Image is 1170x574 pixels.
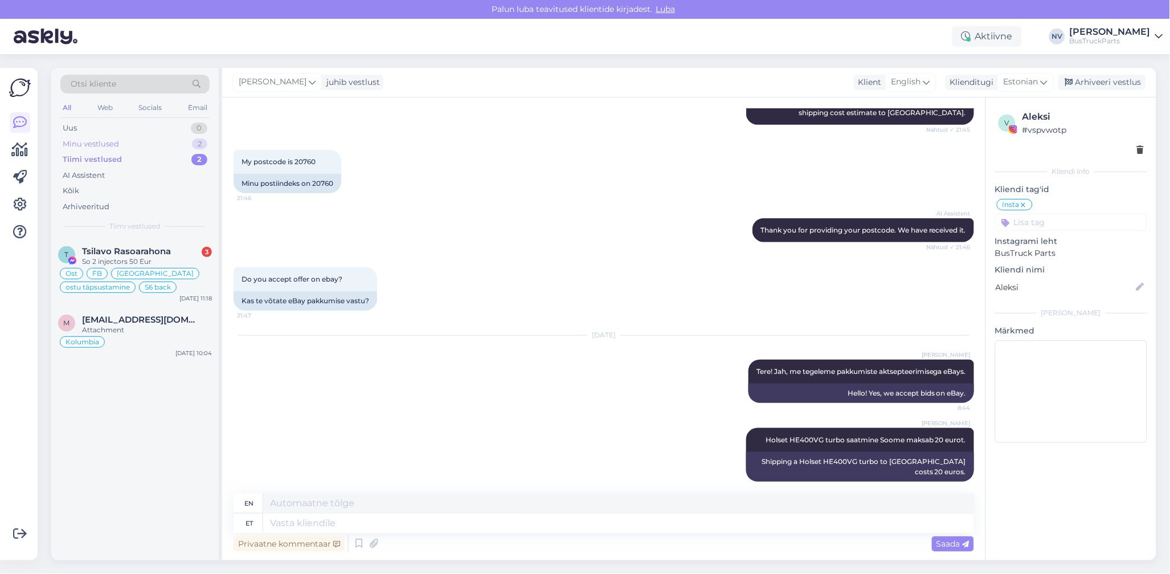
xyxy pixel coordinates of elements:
div: Attachment [82,325,212,335]
span: Tiimi vestlused [110,221,161,231]
span: v [1005,119,1009,127]
div: Kas te võtate eBay pakkumise vastu? [234,291,377,311]
span: Nähtud ✓ 21:45 [926,125,971,134]
div: Klienditugi [946,76,994,88]
span: T [65,250,69,259]
span: Otsi kliente [71,78,116,90]
span: m [64,319,70,327]
span: Do you accept offer on ebay? [242,275,342,283]
div: Privaatne kommentaar [234,536,345,552]
span: 21:47 [237,311,280,320]
span: Saada [936,539,969,549]
div: BusTruckParts [1070,36,1151,46]
div: 2 [192,139,207,150]
div: [DATE] 11:18 [179,294,212,303]
span: Insta [1003,201,1020,208]
div: So 2 injectors 50 Eur [82,257,212,267]
div: Uus [63,123,77,134]
input: Lisa tag [995,214,1147,231]
div: [DATE] [234,330,974,340]
img: Askly Logo [9,77,31,99]
div: # vspvwotp [1022,124,1144,136]
span: FB [92,270,102,277]
span: Thank you for providing your postcode. We have received it. [760,226,966,234]
div: Email [186,100,210,115]
div: Shipping a Holset HE400VG turbo to [GEOGRAPHIC_DATA] costs 20 euros. [746,452,974,482]
span: Estonian [1004,76,1038,88]
p: Instagrami leht [995,235,1147,247]
span: mrjapan68@hotmail.com [82,315,201,325]
div: NV [1049,29,1065,44]
div: Minu postiindeks on 20760 [234,174,341,193]
p: Kliendi tag'id [995,184,1147,196]
span: 8:50 [928,482,971,491]
span: Tsilavo Rasoarahona [82,246,171,257]
span: Ost [66,270,77,277]
input: Lisa nimi [996,281,1134,294]
div: Web [95,100,115,115]
span: My postcode is 20760 [242,157,316,166]
div: AI Assistent [63,170,105,181]
span: [PERSON_NAME] [922,351,971,359]
div: Arhiveeritud [63,201,109,213]
p: BusTruck Parts [995,247,1147,259]
span: Holset HE400VG turbo saatmine Soome maksab 20 eurot. [766,435,966,444]
div: Tiimi vestlused [63,154,122,165]
div: Aktiivne [952,26,1022,47]
div: 3 [202,247,212,257]
div: en [245,494,254,513]
div: juhib vestlust [322,76,380,88]
span: AI Assistent [928,209,971,218]
div: Kõik [63,185,79,197]
div: [DATE] 10:04 [175,349,212,357]
span: 8:44 [928,404,971,412]
span: Tere! Jah, me tegeleme pakkumiste aktsepteerimisega eBays. [756,367,966,376]
div: [PERSON_NAME] [995,308,1147,318]
span: Kolumbia [66,339,99,345]
div: All [60,100,73,115]
div: et [246,514,253,533]
div: Klient [854,76,882,88]
div: Kliendi info [995,166,1147,177]
span: [PERSON_NAME] [922,419,971,428]
div: Aleksi [1022,110,1144,124]
div: 2 [191,154,207,165]
p: Kliendi nimi [995,264,1147,276]
span: S6 back [145,284,171,291]
span: [GEOGRAPHIC_DATA] [117,270,194,277]
span: ostu täpsustamine [66,284,130,291]
div: [PERSON_NAME] [1070,27,1151,36]
span: 21:46 [237,194,280,202]
span: Nähtud ✓ 21:46 [926,243,971,251]
div: 0 [191,123,207,134]
div: Minu vestlused [63,139,119,150]
div: Socials [136,100,164,115]
div: Arhiveeri vestlus [1058,75,1146,90]
p: Märkmed [995,325,1147,337]
span: Luba [652,4,678,14]
a: [PERSON_NAME]BusTruckParts [1070,27,1163,46]
span: English [891,76,921,88]
span: [PERSON_NAME] [239,76,306,88]
div: Hello! Yes, we accept bids on eBay. [748,384,974,403]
